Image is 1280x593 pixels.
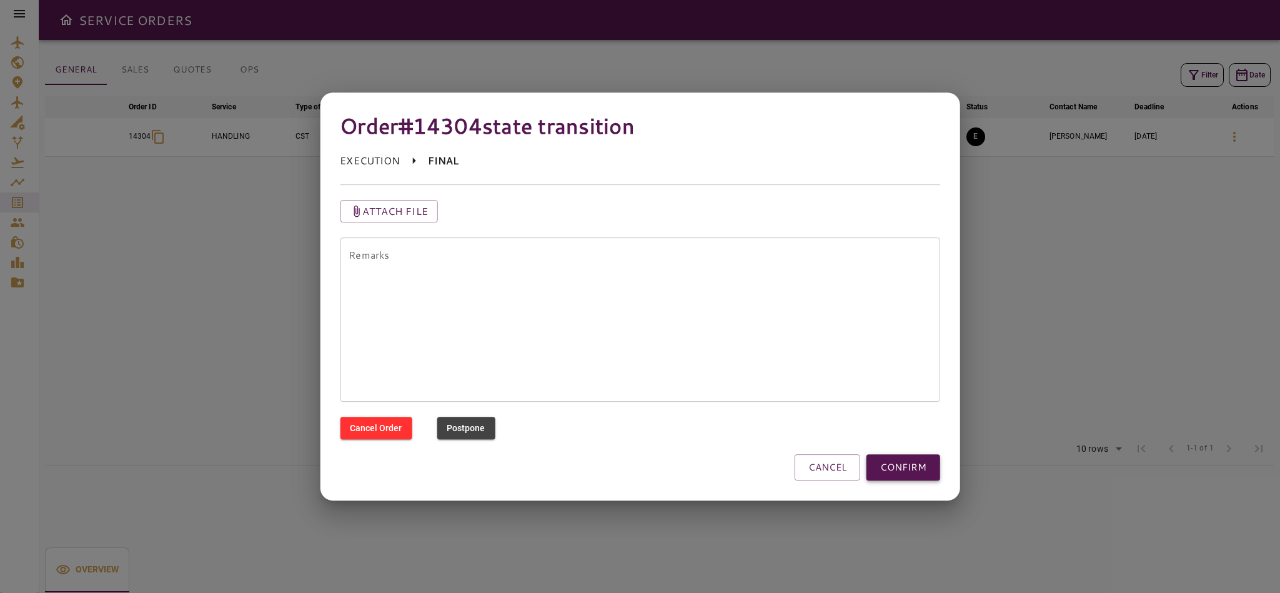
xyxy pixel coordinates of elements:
p: Attach file [362,204,428,219]
h4: Order #14304 state transition [340,112,940,139]
p: EXECUTION [340,154,400,169]
button: CONFIRM [866,454,940,481]
button: Postpone [437,417,495,440]
button: CANCEL [795,454,860,481]
p: FINAL [428,154,459,169]
button: Attach file [340,200,438,222]
button: Cancel Order [340,417,412,440]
